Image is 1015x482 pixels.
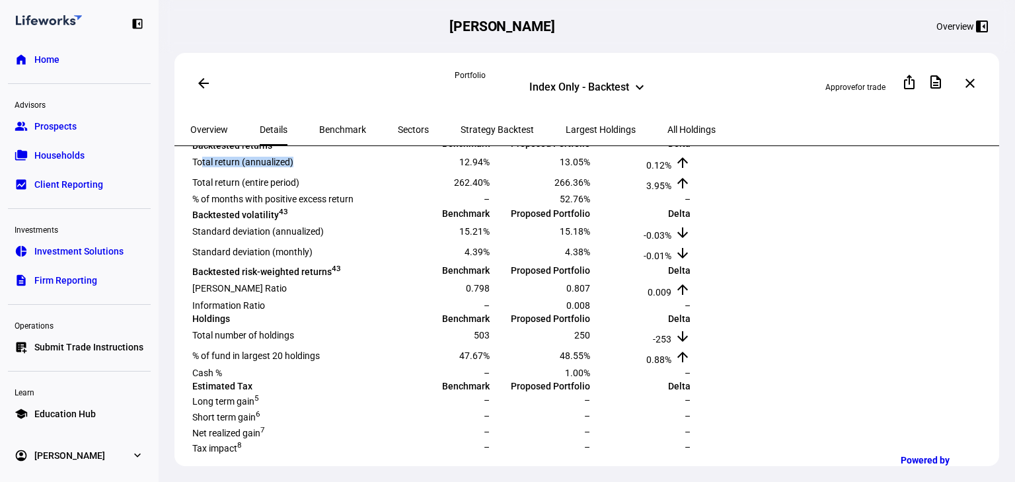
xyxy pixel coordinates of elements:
eth-mat-symbol: school [15,407,28,421]
span: – [484,426,490,437]
span: Approve [825,83,855,92]
td: Proposed Portfolio [492,263,591,278]
span: Client Reporting [34,178,103,191]
td: Benchmark [391,313,490,325]
span: Total return (entire period) [192,177,299,188]
span: 0.798 [466,283,490,294]
a: descriptionFirm Reporting [8,267,151,294]
span: – [484,442,490,452]
div: Advisors [8,95,151,113]
span: Home [34,53,59,66]
span: 12.94% [459,157,490,167]
span: – [584,411,590,421]
eth-mat-symbol: pie_chart [15,245,28,258]
span: – [484,368,490,378]
span: 250 [574,330,590,341]
mat-icon: close [962,75,978,91]
span: % of months with positive excess return [192,194,354,204]
span: 0.009 [648,287,671,298]
td: Delta [592,380,691,392]
mat-icon: arrow_upward [675,349,691,365]
span: 0.807 [566,283,590,294]
eth-mat-symbol: list_alt_add [15,341,28,354]
button: Overview [926,16,999,37]
div: Portfolio [455,70,719,81]
span: Submit Trade Instructions [34,341,143,354]
span: 503 [474,330,490,341]
a: homeHome [8,46,151,73]
span: Investment Solutions [34,245,124,258]
span: – [685,368,691,378]
span: – [584,426,590,437]
span: 262.40% [454,177,490,188]
mat-icon: arrow_downward [675,329,691,344]
span: % of fund in largest 20 holdings [192,350,320,361]
sup: 3 [277,138,282,147]
span: 1.00% [565,368,590,378]
span: Strategy Backtest [461,125,534,134]
span: – [685,300,691,311]
button: Approvefor trade [815,77,896,98]
td: Delta [592,206,691,221]
td: Proposed Portfolio [492,313,591,325]
div: Learn [8,382,151,401]
span: – [484,194,490,204]
span: Net realized gain [192,428,265,438]
span: Firm Reporting [34,274,97,287]
a: groupProspects [8,113,151,140]
td: Delta [592,313,691,325]
mat-icon: arrow_upward [675,155,691,171]
eth-mat-symbol: bid_landscape [15,178,28,191]
span: Overview [190,125,228,134]
span: – [584,395,590,405]
span: Benchmark [319,125,366,134]
span: 15.21% [459,226,490,237]
div: Investments [8,220,151,238]
td: Benchmark [391,206,490,221]
span: Households [34,149,85,162]
div: Operations [8,315,151,334]
div: Overview [936,21,974,32]
span: All Holdings [667,125,716,134]
span: – [584,442,590,452]
span: Details [260,125,287,134]
span: [PERSON_NAME] [34,449,105,462]
mat-icon: arrow_downward [675,225,691,241]
mat-icon: left_panel_close [974,19,990,34]
td: Estimated Tax [192,380,390,392]
sup: 4 [332,264,336,273]
span: Prospects [34,120,77,133]
span: -0.01% [644,251,671,261]
span: Tax impact [192,443,242,454]
span: Standard deviation (monthly) [192,247,313,257]
sup: 4 [279,207,283,216]
span: 15.18% [560,226,590,237]
td: Benchmark [391,263,490,278]
span: 47.67% [459,350,490,361]
sup: 5 [254,394,259,403]
span: Long term gain [192,396,259,407]
mat-icon: arrow_upward [675,175,691,191]
span: – [484,395,490,405]
td: Proposed Portfolio [492,206,591,221]
td: Delta [592,263,691,278]
mat-icon: arrow_downward [675,245,691,261]
eth-mat-symbol: account_circle [15,449,28,462]
span: for trade [855,83,885,92]
mat-icon: ios_share [901,74,917,90]
span: – [685,411,691,421]
span: – [484,411,490,421]
eth-mat-symbol: folder_copy [15,149,28,162]
span: Total return (annualized) [192,157,293,167]
span: – [484,300,490,311]
td: Backtested volatility [192,206,390,221]
sup: 8 [237,441,242,450]
span: 0.008 [566,300,590,311]
eth-mat-symbol: home [15,53,28,66]
span: Information Ratio [192,300,265,311]
span: 4.39% [465,247,490,257]
span: – [685,194,691,204]
span: 4.38% [565,247,590,257]
span: – [685,426,691,437]
span: 0.12% [646,160,671,171]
